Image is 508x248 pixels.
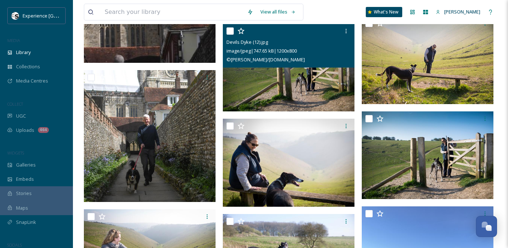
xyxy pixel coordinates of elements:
[12,12,19,19] img: WSCC%20ES%20Socials%20Icon%20-%20Secondary%20-%20Black.jpg
[362,16,493,104] img: Devils Dyke (4).jpg
[432,5,484,19] a: [PERSON_NAME]
[23,12,95,19] span: Experience [GEOGRAPHIC_DATA]
[476,216,497,237] button: Open Chat
[362,111,493,199] img: Devils Dyke (11).jpg
[226,56,305,63] span: © [PERSON_NAME]/[DOMAIN_NAME]
[16,49,31,56] span: Library
[38,127,49,133] div: 464
[101,4,244,20] input: Search your library
[16,176,34,183] span: Embeds
[7,242,22,248] span: SOCIALS
[16,112,26,119] span: UGC
[223,23,354,111] img: Devils Dyke (12).jpg
[7,38,20,43] span: MEDIA
[223,119,354,207] img: Devils Dyke (6).jpg
[257,5,299,19] a: View all files
[226,47,297,54] span: image/jpeg | 747.65 kB | 1200 x 800
[366,7,402,17] a: What's New
[84,70,216,202] img: Dogs - 4.jpg
[16,190,32,197] span: Stories
[16,127,34,134] span: Uploads
[7,101,23,107] span: COLLECT
[7,150,24,156] span: WIDGETS
[16,161,36,168] span: Galleries
[16,219,36,226] span: SnapLink
[16,77,48,84] span: Media Centres
[226,39,268,45] span: Devils Dyke (12).jpg
[16,63,40,70] span: Collections
[444,8,480,15] span: [PERSON_NAME]
[16,205,28,211] span: Maps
